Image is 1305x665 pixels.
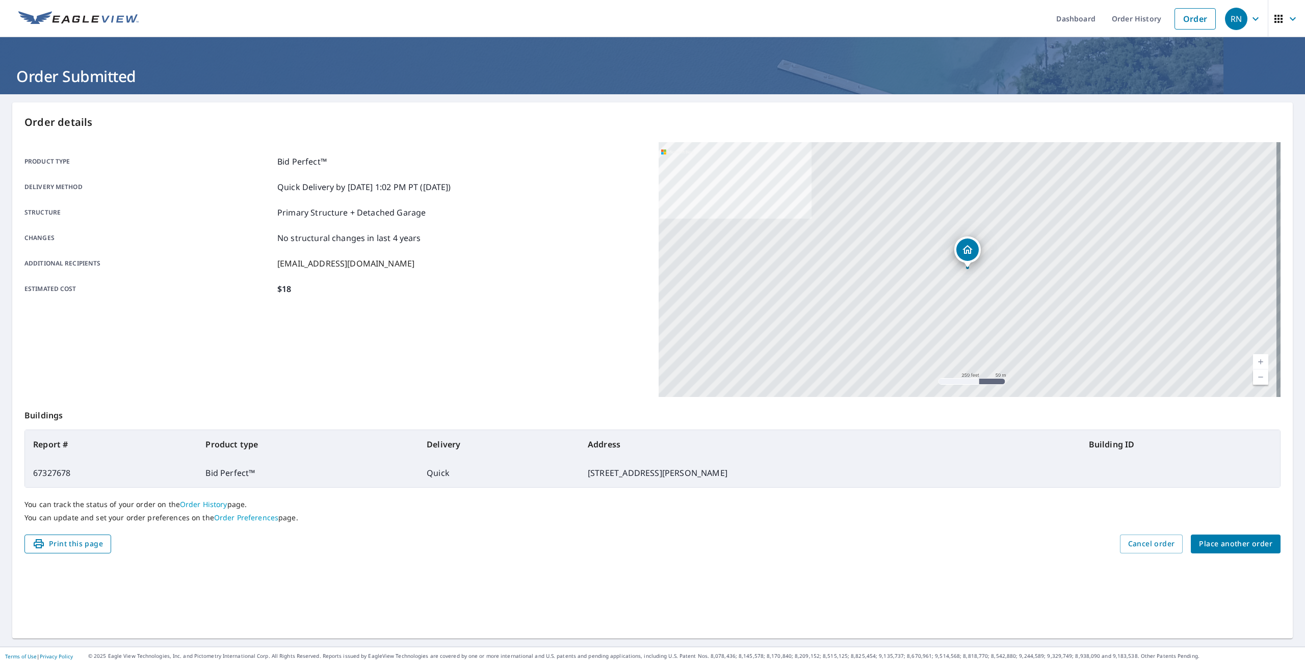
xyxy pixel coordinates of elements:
[277,155,327,168] p: Bid Perfect™
[419,459,580,487] td: Quick
[25,430,197,459] th: Report #
[277,257,414,270] p: [EMAIL_ADDRESS][DOMAIN_NAME]
[18,11,139,26] img: EV Logo
[197,430,419,459] th: Product type
[24,155,273,168] p: Product type
[954,236,981,268] div: Dropped pin, building 1, Residential property, 3215 Caroland Dr Fort Mill, SC 29708
[277,232,421,244] p: No structural changes in last 4 years
[24,181,273,193] p: Delivery method
[277,181,451,193] p: Quick Delivery by [DATE] 1:02 PM PT ([DATE])
[1081,430,1280,459] th: Building ID
[5,653,37,660] a: Terms of Use
[1253,354,1268,369] a: Current Level 17, Zoom In
[580,430,1081,459] th: Address
[12,66,1293,87] h1: Order Submitted
[24,232,273,244] p: Changes
[33,538,103,550] span: Print this page
[24,397,1281,430] p: Buildings
[1225,8,1247,30] div: RN
[24,115,1281,130] p: Order details
[277,206,426,219] p: Primary Structure + Detached Garage
[40,653,73,660] a: Privacy Policy
[1199,538,1272,550] span: Place another order
[25,459,197,487] td: 67327678
[580,459,1081,487] td: [STREET_ADDRESS][PERSON_NAME]
[1253,369,1268,385] a: Current Level 17, Zoom Out
[214,513,278,522] a: Order Preferences
[1191,535,1281,553] button: Place another order
[5,653,73,659] p: |
[24,206,273,219] p: Structure
[197,459,419,487] td: Bid Perfect™
[277,283,291,295] p: $18
[24,500,1281,509] p: You can track the status of your order on the page.
[24,257,273,270] p: Additional recipients
[88,652,1300,660] p: © 2025 Eagle View Technologies, Inc. and Pictometry International Corp. All Rights Reserved. Repo...
[24,283,273,295] p: Estimated cost
[1120,535,1183,553] button: Cancel order
[1174,8,1216,30] a: Order
[24,535,111,553] button: Print this page
[180,499,227,509] a: Order History
[419,430,580,459] th: Delivery
[1128,538,1175,550] span: Cancel order
[24,513,1281,522] p: You can update and set your order preferences on the page.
